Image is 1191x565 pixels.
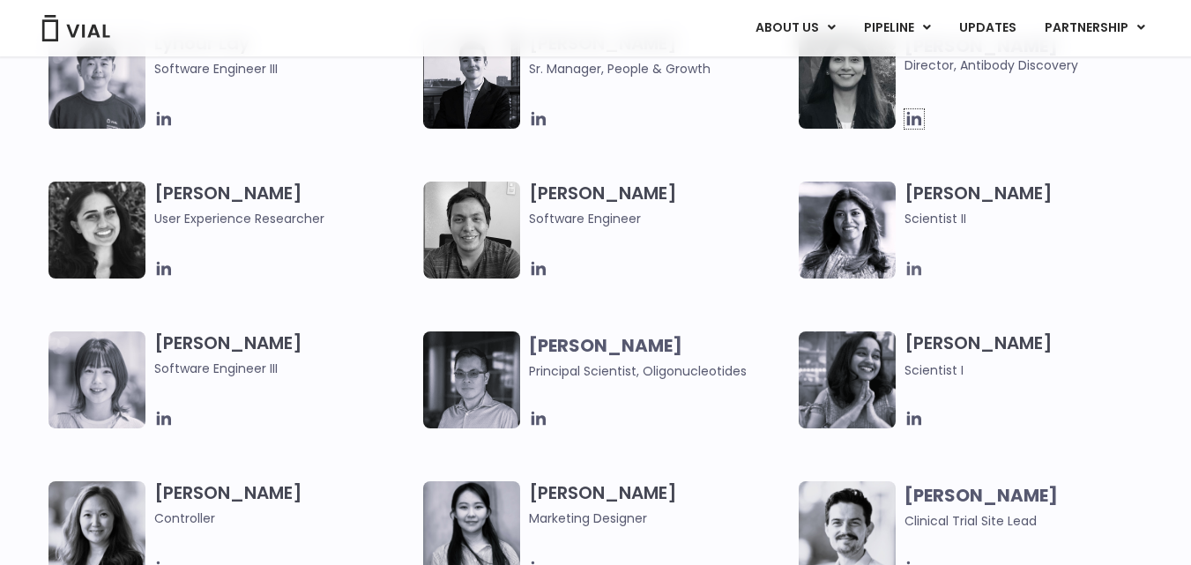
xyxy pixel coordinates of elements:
img: Mehtab Bhinder [48,182,145,279]
span: Software Engineer III [154,59,414,78]
img: Headshot of smiling woman named Sneha [799,331,896,428]
span: Controller [154,509,414,528]
h3: [PERSON_NAME] [154,481,414,528]
span: Sr. Manager, People & Growth [529,59,789,78]
img: Vial Logo [41,15,111,41]
a: UPDATES [945,13,1030,43]
a: PIPELINEMenu Toggle [850,13,944,43]
span: Principal Scientist, Oligonucleotides [529,362,747,380]
img: Headshot of smiling woman named Swati [799,32,896,129]
span: Scientist I [904,361,964,379]
a: ABOUT USMenu Toggle [741,13,849,43]
h3: [PERSON_NAME] [154,331,414,378]
span: Software Engineer III [154,359,414,378]
img: Tina [48,331,145,428]
img: Image of woman named Ritu smiling [799,182,896,279]
b: [PERSON_NAME] [904,483,1058,508]
h3: [PERSON_NAME] [904,182,1165,228]
h3: [PERSON_NAME] [904,331,1165,380]
h3: [PERSON_NAME] [529,182,789,228]
img: Headshot of smiling of smiling man named Wei-Sheng [423,331,520,428]
h3: [PERSON_NAME] [529,481,789,528]
img: Smiling man named Owen [423,32,520,129]
img: A black and white photo of a man smiling, holding a vial. [423,182,520,279]
span: User Experience Researcher [154,209,414,228]
span: Software Engineer [529,209,789,228]
h3: [PERSON_NAME] [154,182,414,228]
span: Clinical Trial Site Lead [904,512,1037,530]
a: PARTNERSHIPMenu Toggle [1031,13,1159,43]
img: Ly [48,32,145,129]
span: Scientist II [904,209,1165,228]
b: [PERSON_NAME] [529,333,682,358]
span: Marketing Designer [529,509,789,528]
